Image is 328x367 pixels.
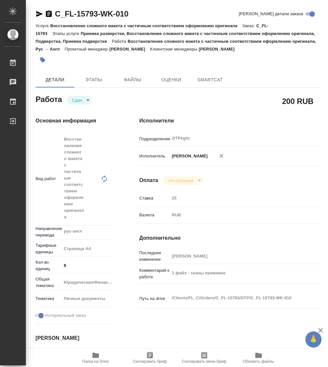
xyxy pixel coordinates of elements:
button: Папка на Drive [69,349,123,367]
h2: 200 RUB [282,96,313,107]
button: Обновить файлы [231,349,286,367]
h4: [PERSON_NAME] [36,334,113,342]
p: Последнее изменение [139,250,170,263]
span: Папка на Drive [82,359,109,364]
p: Кол-во единиц [36,259,61,272]
h2: Работа [36,93,62,105]
h4: Оплата [139,177,158,184]
button: Не оплачена [167,178,196,183]
span: Обновить файлы [243,359,274,364]
h4: Исполнители [139,117,321,125]
p: Заказ: [242,23,256,28]
p: Ставка [139,195,170,201]
button: Скопировать мини-бриф [177,349,231,367]
p: Этапы услуги [52,31,81,36]
button: Удалить исполнителя [214,149,228,163]
p: Работа [112,39,128,44]
textarea: /Clients/FL_C/Orders/C_FL-15793/DTP/C_FL-15793-WK-010 [170,292,306,304]
span: Этапы [78,76,109,84]
button: Скопировать ссылку [45,10,53,18]
p: Вид работ [36,176,61,182]
h4: Дополнительно [139,234,321,242]
button: Сдан [70,97,84,103]
span: Скопировать мини-бриф [182,359,226,364]
p: Исполнитель [139,153,170,159]
p: Направление перевода [36,225,61,238]
p: Проектный менеджер [65,47,109,52]
p: Клиентские менеджеры [150,47,199,52]
p: [PERSON_NAME] [170,153,208,159]
div: Юридическая/Финансовая [61,277,120,288]
h4: Основная информация [36,117,113,125]
p: Путь на drive [139,295,170,302]
span: Скопировать бриф [133,359,167,364]
p: Восстановление сложного макета с частичным соответствием оформлению оригинала [50,23,242,28]
div: Личные документы [61,293,120,304]
div: Сдан [67,96,92,105]
p: Подразделение [139,136,170,142]
span: SmartCat [195,76,226,84]
div: Сдан [164,176,203,185]
p: Восстановление сложного макета с частичным соответствием оформлению оригинала, Рус → Англ [36,39,316,52]
div: Страница А4 [61,243,120,254]
p: Комментарий к работе [139,267,170,280]
input: Пустое поле [170,251,306,261]
p: Тематика [36,295,61,302]
textarea: 1 файл - сканы прививок [170,268,306,279]
input: Пустое поле [170,193,306,203]
span: Файлы [117,76,148,84]
p: Общая тематика [36,276,61,289]
button: 🙏 [305,331,322,348]
button: Скопировать бриф [123,349,177,367]
span: [PERSON_NAME] детали заказа [239,11,303,17]
span: 🙏 [308,333,319,346]
p: Тарифные единицы [36,242,61,255]
p: [PERSON_NAME] [109,47,150,52]
p: Приемка разверстки, Восстановление сложного макета с частичным соответствием оформлению оригинала... [36,31,315,44]
button: Скопировать ссылку для ЯМессенджера [36,10,43,18]
span: Оценки [156,76,187,84]
input: ✎ Введи что-нибудь [61,261,113,270]
p: [PERSON_NAME] [199,47,239,52]
a: C_FL-15793-WK-010 [55,9,128,18]
span: Детали [39,76,70,84]
p: Услуга [36,23,50,28]
p: Валюта [139,212,170,218]
button: Добавить тэг [36,53,50,67]
span: Нотариальный заказ [45,312,86,319]
div: RUB [170,210,306,221]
